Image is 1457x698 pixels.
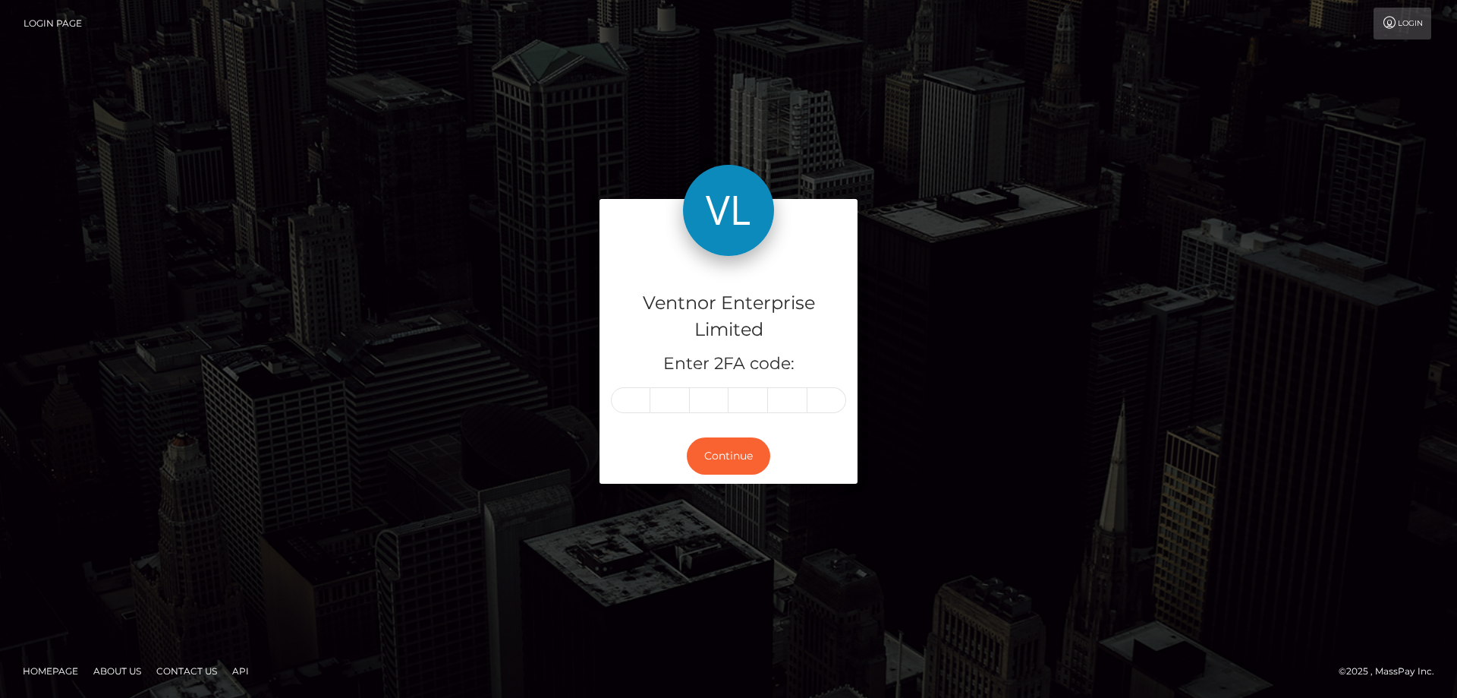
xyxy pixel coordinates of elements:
[687,437,770,475] button: Continue
[683,165,774,256] img: Ventnor Enterprise Limited
[1374,8,1431,39] a: Login
[24,8,82,39] a: Login Page
[150,659,223,683] a: Contact Us
[226,659,255,683] a: API
[87,659,147,683] a: About Us
[611,290,846,343] h4: Ventnor Enterprise Limited
[17,659,84,683] a: Homepage
[611,352,846,376] h5: Enter 2FA code:
[1339,663,1446,680] div: © 2025 , MassPay Inc.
